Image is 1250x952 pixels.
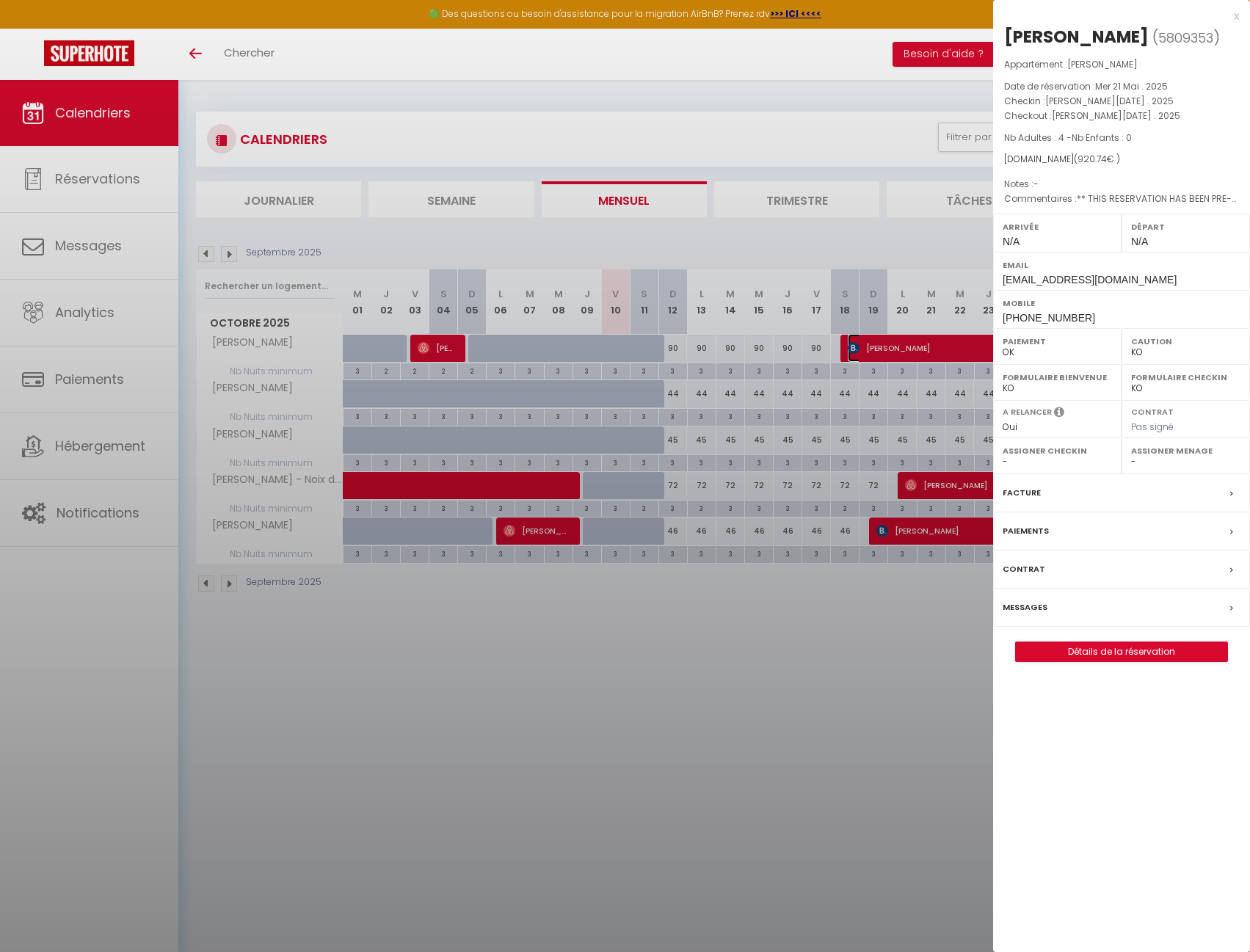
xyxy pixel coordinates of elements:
p: Commentaires : [1004,192,1239,206]
label: Départ [1131,219,1240,234]
label: Formulaire Checkin [1131,370,1240,385]
span: ( ) [1152,27,1220,48]
label: Contrat [1131,406,1174,415]
span: Nb Enfants : 0 [1072,131,1132,144]
p: Checkout : [1004,109,1239,123]
a: Détails de la réservation [1016,642,1227,661]
label: Assigner Menage [1131,443,1240,458]
span: Nb Adultes : 4 - [1004,131,1132,144]
label: Arrivée [1003,219,1112,234]
p: Notes : [1004,177,1239,192]
span: Mer 21 Mai . 2025 [1095,80,1168,92]
div: [DOMAIN_NAME] [1004,153,1239,167]
button: Détails de la réservation [1015,642,1228,662]
label: Caution [1131,334,1240,349]
span: 920.74 [1078,153,1107,165]
p: Date de réservation : [1004,79,1239,94]
div: [PERSON_NAME] [1004,25,1149,48]
label: Mobile [1003,296,1240,310]
span: - [1033,178,1039,190]
label: Formulaire Bienvenue [1003,370,1112,385]
label: Messages [1003,600,1047,615]
label: A relancer [1003,406,1052,418]
span: [EMAIL_ADDRESS][DOMAIN_NAME] [1003,274,1177,286]
span: N/A [1003,236,1020,247]
label: Paiement [1003,334,1112,349]
label: Paiements [1003,523,1049,539]
span: N/A [1131,236,1148,247]
label: Contrat [1003,562,1045,577]
span: [PERSON_NAME][DATE] . 2025 [1052,109,1180,122]
label: Facture [1003,485,1041,501]
span: 5809353 [1158,29,1213,47]
div: x [993,7,1239,25]
span: [PERSON_NAME] [1067,58,1138,70]
label: Email [1003,258,1240,272]
span: ( € ) [1074,153,1120,165]
span: [PERSON_NAME][DATE] . 2025 [1045,95,1174,107]
span: [PHONE_NUMBER] [1003,312,1095,324]
span: Pas signé [1131,421,1174,433]
p: Appartement : [1004,57,1239,72]
label: Assigner Checkin [1003,443,1112,458]
p: Checkin : [1004,94,1239,109]
i: Sélectionner OUI si vous souhaiter envoyer les séquences de messages post-checkout [1054,406,1064,422]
